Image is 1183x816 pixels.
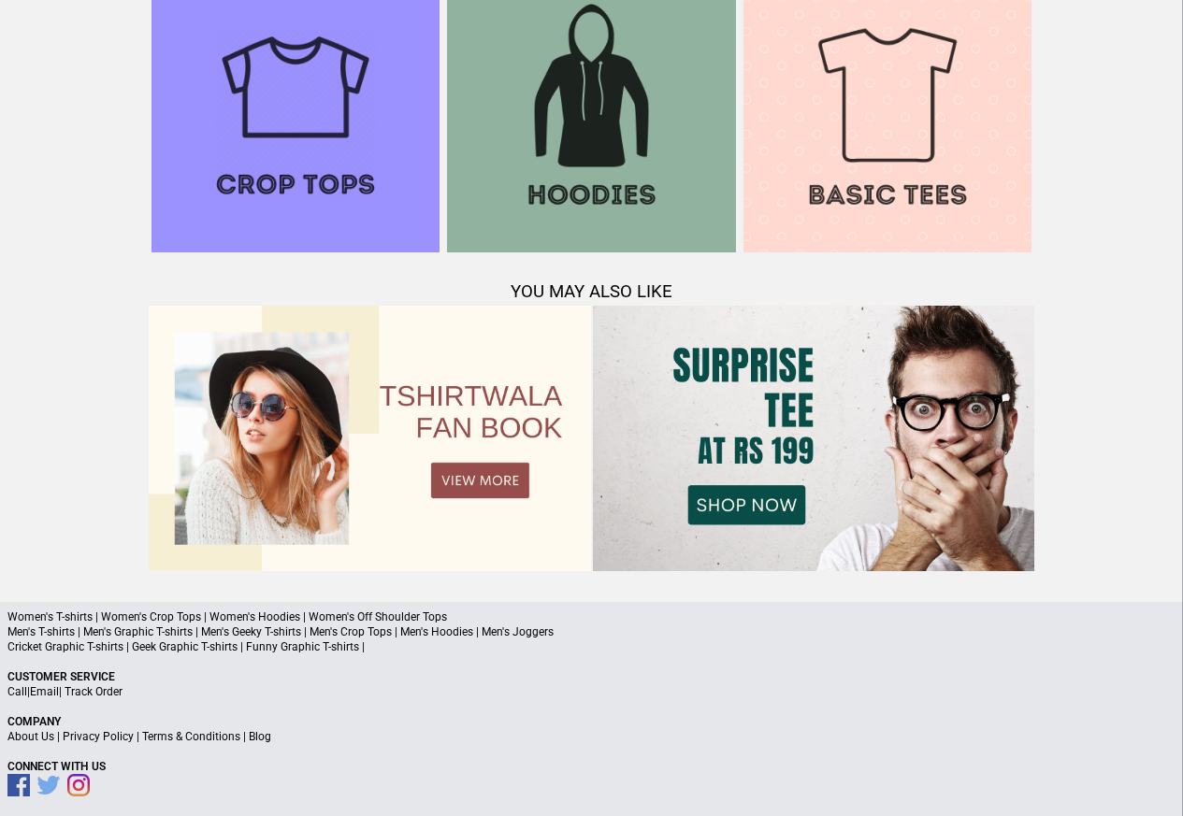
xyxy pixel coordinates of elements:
[249,730,271,743] a: Blog
[7,639,1176,654] p: Cricket Graphic T-shirts | Geek Graphic T-shirts | Funny Graphic T-shirts |
[7,730,54,743] a: About Us
[142,730,240,743] a: Terms & Conditions
[7,759,1176,774] p: Connect With Us
[7,714,1176,729] p: Company
[7,729,1176,744] p: | | |
[7,624,1176,639] p: Men's T-shirts | Men's Graphic T-shirts | Men's Geeky T-shirts | Men's Crop Tops | Men's Hoodies ...
[65,685,123,698] a: Track Order
[63,730,134,743] a: Privacy Policy
[7,609,1176,624] p: Women's T-shirts | Women's Crop Tops | Women's Hoodies | Women's Off Shoulder Tops
[511,281,672,302] span: YOU MAY ALSO LIKE
[7,684,1176,699] p: | |
[7,685,27,698] a: Call
[30,685,59,698] a: Email
[7,669,1176,684] p: Customer Service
